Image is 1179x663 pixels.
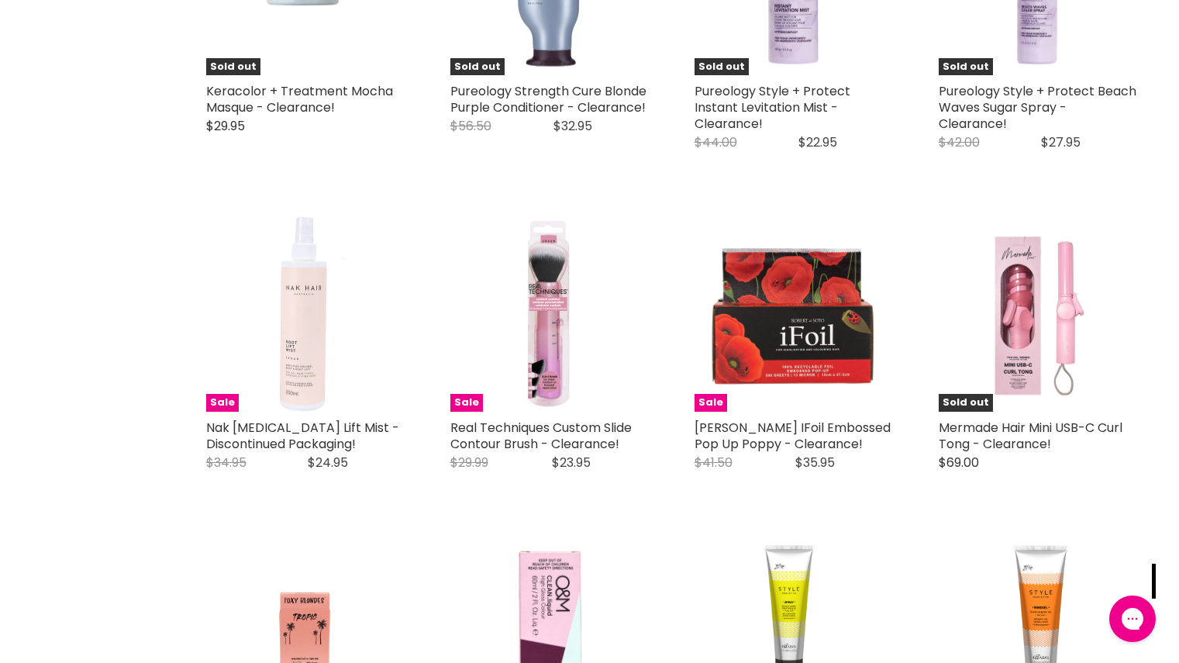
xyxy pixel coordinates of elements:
img: Nak Hair Root Lift Mist - Discontinued Packaging! [206,214,404,412]
span: Sold out [695,58,749,76]
span: Sold out [450,58,505,76]
span: Sold out [939,58,993,76]
span: Sold out [206,58,260,76]
span: $24.95 [308,454,348,471]
a: Pureology Style + Protect Beach Waves Sugar Spray - Clearance! [939,82,1136,133]
a: Real Techniques Custom Slide Contour Brush - Clearance! Real Techniques Custom Slide Contour Brus... [450,214,648,412]
span: $69.00 [939,454,979,471]
span: $29.99 [450,454,488,471]
a: Mermade Hair Mini USB-C Curl Tong - Clearance! Mermade Hair Mini USB-C Curl Tong - Clearance! Sol... [939,214,1136,412]
span: $35.95 [795,454,835,471]
a: Nak Hair Root Lift Mist - Discontinued Packaging! Sale [206,214,404,412]
span: $32.95 [553,117,592,135]
img: Robert De Soto IFoil Embossed Pop Up Poppy - Clearance! [695,214,892,412]
a: Pureology Style + Protect Instant Levitation Mist - Clearance! [695,82,850,133]
img: Real Techniques Custom Slide Contour Brush - Clearance! [450,214,648,412]
span: $41.50 [695,454,733,471]
a: Keracolor + Treatment Mocha Masque - Clearance! [206,82,393,116]
a: [PERSON_NAME] IFoil Embossed Pop Up Poppy - Clearance! [695,419,891,453]
a: Robert De Soto IFoil Embossed Pop Up Poppy - Clearance! Robert De Soto IFoil Embossed Pop Up Popp... [695,214,892,412]
a: Pureology Strength Cure Blonde Purple Conditioner - Clearance! [450,82,646,116]
span: Sold out [939,394,993,412]
a: Mermade Hair Mini USB-C Curl Tong - Clearance! [939,419,1122,453]
span: $44.00 [695,133,737,151]
span: $29.95 [206,117,245,135]
span: $42.00 [939,133,980,151]
img: Mermade Hair Mini USB-C Curl Tong - Clearance! [939,214,1136,412]
a: Nak [MEDICAL_DATA] Lift Mist - Discontinued Packaging! [206,419,399,453]
iframe: Gorgias live chat messenger [1101,590,1163,647]
span: $56.50 [450,117,491,135]
span: Sale [695,394,727,412]
a: Real Techniques Custom Slide Contour Brush - Clearance! [450,419,632,453]
span: $22.95 [798,133,837,151]
span: $34.95 [206,454,246,471]
span: Sale [206,394,239,412]
span: Sale [450,394,483,412]
span: $27.95 [1041,133,1081,151]
span: $23.95 [552,454,591,471]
